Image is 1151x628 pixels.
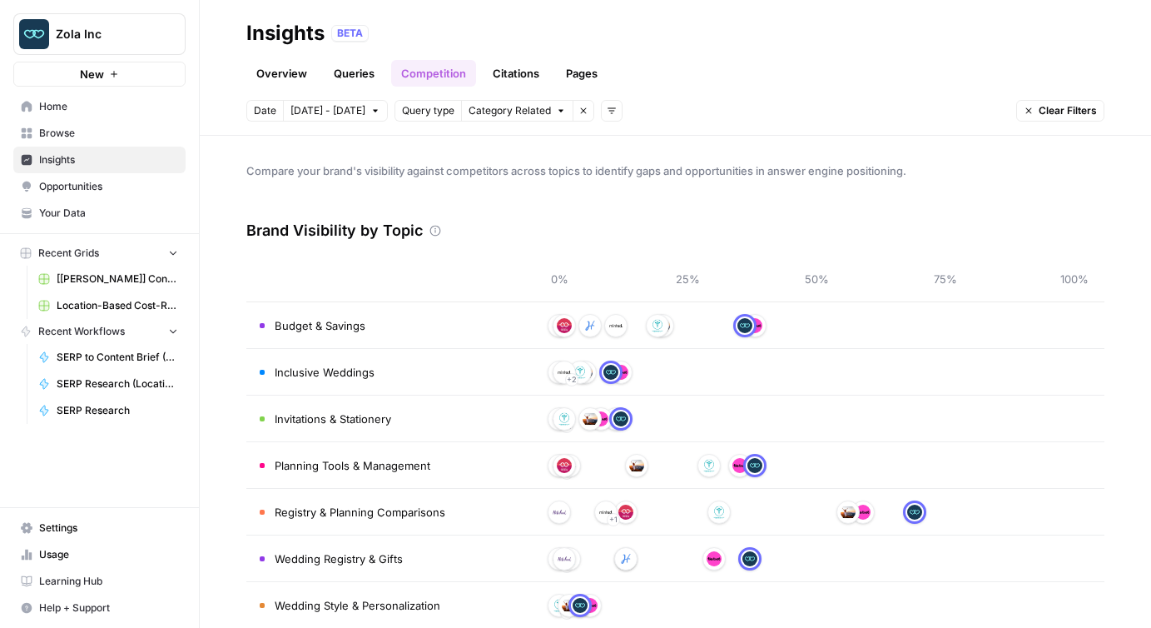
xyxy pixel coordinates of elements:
button: Recent Grids [13,241,186,266]
span: Wedding Registry & Gifts [275,551,403,567]
img: 7eyxb8tagqf6hv2zimgilas5yyi6 [552,365,567,380]
span: 0% [543,271,576,287]
span: Date [254,103,276,118]
img: alssx4wmviuz1d5bf2sdn20f9ebb [742,551,757,566]
span: Clear Filters [1039,103,1097,118]
img: 0b0qthle2q3yrajxrbwf9spxw7lh [573,365,588,380]
img: alssx4wmviuz1d5bf2sdn20f9ebb [573,598,588,613]
a: Pages [556,60,608,87]
button: [DATE] - [DATE] [283,100,388,122]
span: Recent Workflows [38,324,125,339]
span: Invitations & Stationery [275,411,391,427]
button: Workspace: Zola Inc [13,13,186,55]
span: SERP Research (Location) [57,376,178,391]
img: ux6brsqrlrjnrycsiqkfxp0iljuv [613,365,628,380]
a: Location-Based Cost-Related Articles [31,292,186,319]
a: Citations [483,60,549,87]
img: 7eyxb8tagqf6hv2zimgilas5yyi6 [557,551,572,566]
img: xvccdimhn91u7cyezdljhja21l9y [557,365,572,380]
span: Location-Based Cost-Related Articles [57,298,178,313]
img: alssx4wmviuz1d5bf2sdn20f9ebb [737,318,752,333]
span: 25% [672,271,705,287]
span: 100% [1058,271,1091,287]
a: SERP to Content Brief (Location) [31,344,186,371]
img: ux6brsqrlrjnrycsiqkfxp0iljuv [747,318,762,333]
img: 7eyxb8tagqf6hv2zimgilas5yyi6 [552,411,567,426]
img: elku3299mkrnl63fcxdy9mz8qpe3 [629,458,644,473]
span: + 2 [567,371,577,388]
img: 25znu83ocp97h7xo2y4oc6irgttg [557,458,572,473]
img: elku3299mkrnl63fcxdy9mz8qpe3 [841,505,856,520]
img: xvccdimhn91u7cyezdljhja21l9y [598,505,613,520]
span: New [80,66,104,82]
img: ux6brsqrlrjnrycsiqkfxp0iljuv [732,458,747,473]
span: + 1 [609,511,618,528]
img: ux6brsqrlrjnrycsiqkfxp0iljuv [856,505,871,520]
img: alssx4wmviuz1d5bf2sdn20f9ebb [907,505,922,520]
span: Planning Tools & Management [275,457,430,474]
a: Settings [13,515,186,541]
img: ux6brsqrlrjnrycsiqkfxp0iljuv [593,411,608,426]
span: SERP to Content Brief (Location) [57,350,178,365]
span: Compare your brand's visibility against competitors across topics to identify gaps and opportunit... [246,162,1104,179]
img: ux6brsqrlrjnrycsiqkfxp0iljuv [583,598,598,613]
span: 75% [929,271,962,287]
a: SERP Research [31,397,186,424]
a: Opportunities [13,173,186,200]
span: Inclusive Weddings [275,364,375,381]
span: Budget & Savings [275,317,365,334]
button: Help + Support [13,595,186,621]
img: alssx4wmviuz1d5bf2sdn20f9ebb [613,411,628,426]
img: alssx4wmviuz1d5bf2sdn20f9ebb [747,458,762,473]
span: Insights [39,152,178,167]
img: ss0cbatgor55fybud69g94liizfk [618,551,633,566]
span: [[PERSON_NAME]] Content Creation [57,272,178,287]
a: Queries [324,60,384,87]
span: 50% [801,271,834,287]
img: 25znu83ocp97h7xo2y4oc6irgttg [557,318,572,333]
button: Recent Workflows [13,319,186,344]
img: 0b0qthle2q3yrajxrbwf9spxw7lh [650,318,665,333]
img: ux6brsqrlrjnrycsiqkfxp0iljuv [707,551,722,566]
a: SERP Research (Location) [31,371,186,397]
img: xvccdimhn91u7cyezdljhja21l9y [552,551,567,566]
img: Zola Inc Logo [19,19,49,49]
a: Usage [13,541,186,568]
span: Opportunities [39,179,178,194]
span: Home [39,99,178,114]
img: xvccdimhn91u7cyezdljhja21l9y [608,318,623,333]
a: Browse [13,120,186,147]
button: New [13,62,186,87]
img: 0b0qthle2q3yrajxrbwf9spxw7lh [552,598,567,613]
img: 7eyxb8tagqf6hv2zimgilas5yyi6 [552,318,567,333]
img: 25znu83ocp97h7xo2y4oc6irgttg [618,505,633,520]
img: 7eyxb8tagqf6hv2zimgilas5yyi6 [552,458,567,473]
img: 0b0qthle2q3yrajxrbwf9spxw7lh [702,458,717,473]
a: Your Data [13,200,186,227]
span: [DATE] - [DATE] [290,103,365,118]
span: Zola Inc [56,26,156,42]
img: alssx4wmviuz1d5bf2sdn20f9ebb [603,365,618,380]
a: Learning Hub [13,568,186,595]
div: Insights [246,20,325,47]
span: Settings [39,521,178,536]
span: Help + Support [39,601,178,616]
img: 0b0qthle2q3yrajxrbwf9spxw7lh [557,411,572,426]
span: Your Data [39,206,178,221]
img: ss0cbatgor55fybud69g94liizfk [583,318,598,333]
a: Competition [391,60,476,87]
a: Insights [13,147,186,173]
span: SERP Research [57,403,178,418]
span: Learning Hub [39,574,178,589]
span: Registry & Planning Comparisons [275,504,445,521]
img: 0b0qthle2q3yrajxrbwf9spxw7lh [712,505,727,520]
div: BETA [331,25,369,42]
button: Category Related [461,100,573,122]
img: elku3299mkrnl63fcxdy9mz8qpe3 [562,598,577,613]
button: Clear Filters [1016,100,1104,122]
span: Wedding Style & Personalization [275,597,440,614]
a: Home [13,93,186,120]
span: Recent Grids [38,246,99,261]
img: 7eyxb8tagqf6hv2zimgilas5yyi6 [552,505,567,520]
a: Overview [246,60,317,87]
